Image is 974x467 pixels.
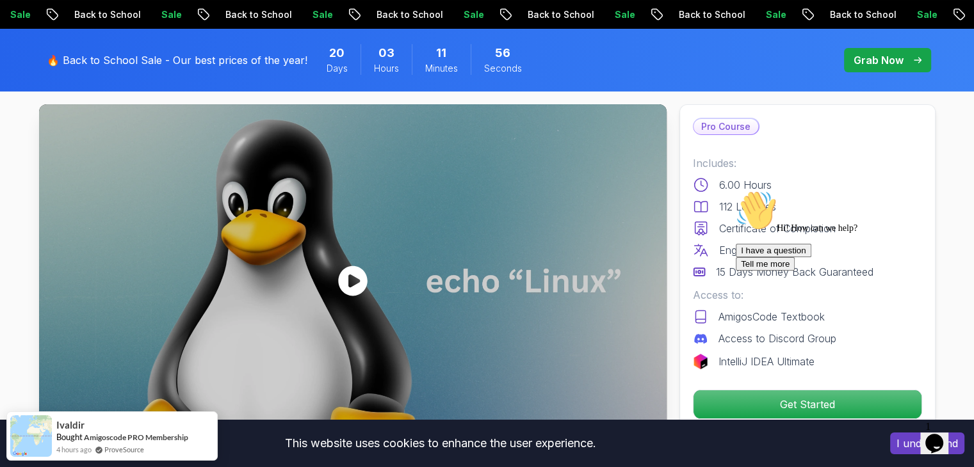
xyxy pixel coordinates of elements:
[693,390,922,419] button: Get Started
[374,62,399,75] span: Hours
[47,52,307,68] p: 🔥 Back to School Sale - Our best prices of the year!
[300,8,341,21] p: Sale
[818,8,905,21] p: Back to School
[890,432,964,454] button: Accept cookies
[213,8,300,21] p: Back to School
[10,429,871,457] div: This website uses cookies to enhance the user experience.
[718,331,836,346] p: Access to Discord Group
[378,44,394,62] span: 3 Hours
[693,155,922,171] p: Includes:
[5,59,81,72] button: I have a question
[731,185,961,409] iframe: chat widget
[484,62,522,75] span: Seconds
[718,309,825,324] p: AmigosCode Textbook
[719,242,795,258] p: English Subtitles
[603,8,644,21] p: Sale
[10,415,52,457] img: provesource social proof notification image
[56,420,85,431] span: Ivaldir
[693,287,922,303] p: Access to:
[364,8,451,21] p: Back to School
[149,8,190,21] p: Sale
[327,62,348,75] span: Days
[718,354,815,369] p: IntelliJ IDEA Ultimate
[719,221,836,236] p: Certificate of Completion
[693,354,708,369] img: jetbrains logo
[716,264,873,280] p: 15 Days Money Back Guaranteed
[5,5,236,86] div: 👋Hi! How can we help?I have a questionTell me more
[56,432,83,442] span: Bought
[694,119,758,134] p: Pro Course
[5,38,127,48] span: Hi! How can we help?
[84,432,188,442] a: Amigoscode PRO Membership
[515,8,603,21] p: Back to School
[56,444,92,455] span: 4 hours ago
[62,8,149,21] p: Back to School
[905,8,946,21] p: Sale
[425,62,458,75] span: Minutes
[719,177,772,193] p: 6.00 Hours
[495,44,510,62] span: 56 Seconds
[920,416,961,454] iframe: chat widget
[104,444,144,455] a: ProveSource
[667,8,754,21] p: Back to School
[719,199,776,214] p: 112 Lectures
[694,390,921,418] p: Get Started
[5,72,64,86] button: Tell me more
[451,8,492,21] p: Sale
[754,8,795,21] p: Sale
[329,44,345,62] span: 20 Days
[5,5,46,46] img: :wave:
[854,52,904,68] p: Grab Now
[436,44,446,62] span: 11 Minutes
